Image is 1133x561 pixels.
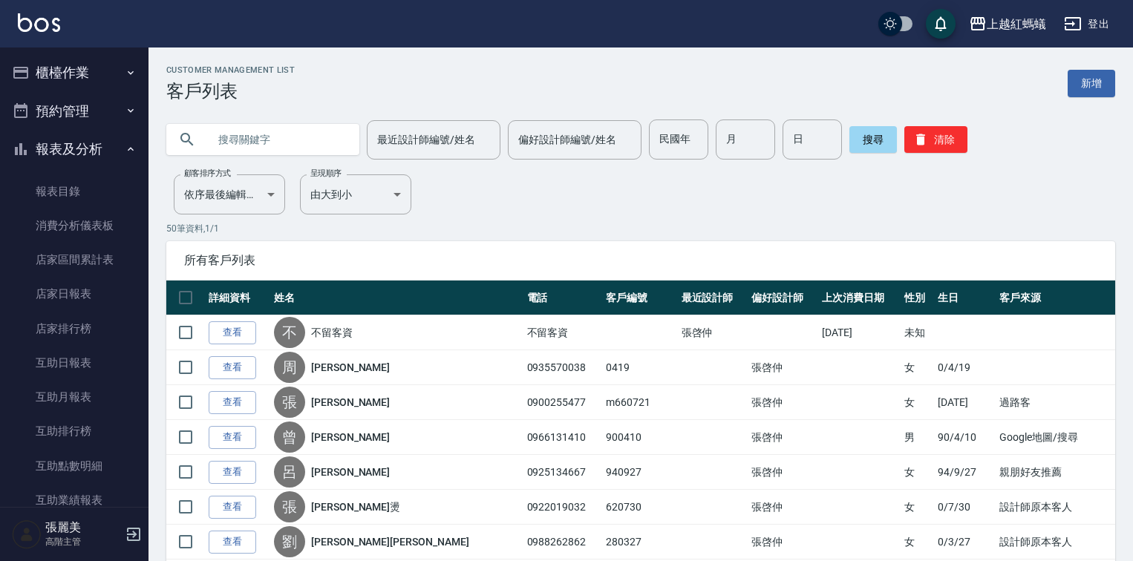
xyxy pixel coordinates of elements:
a: 新增 [1068,70,1115,97]
h2: Customer Management List [166,65,295,75]
td: 280327 [602,525,678,560]
a: 查看 [209,426,256,449]
td: 0419 [602,350,678,385]
img: Person [12,519,42,549]
td: 900410 [602,420,678,455]
label: 顧客排序方式 [184,168,231,179]
button: save [926,9,956,39]
th: 上次消費日期 [818,280,901,315]
button: 清除 [904,126,967,153]
td: 94/9/27 [934,455,996,490]
h5: 張麗美 [45,520,121,535]
td: 張啓仲 [748,525,818,560]
div: 張 [274,491,305,522]
p: 50 筆資料, 1 / 1 [166,222,1115,235]
a: 互助業績報表 [6,483,143,517]
a: 互助日報表 [6,346,143,380]
a: 消費分析儀表板 [6,209,143,243]
td: 女 [901,525,934,560]
button: 搜尋 [849,126,897,153]
button: 報表及分析 [6,130,143,168]
td: 0922019032 [523,490,602,525]
td: 女 [901,385,934,420]
a: 不留客資 [311,325,353,340]
td: 0900255477 [523,385,602,420]
a: 報表目錄 [6,174,143,209]
a: [PERSON_NAME]燙 [311,499,400,514]
a: 查看 [209,531,256,554]
td: 0/4/19 [934,350,996,385]
td: 張啓仲 [748,490,818,525]
a: 店家區間累計表 [6,243,143,277]
td: 0/3/27 [934,525,996,560]
div: 劉 [274,526,305,557]
td: 女 [901,350,934,385]
td: m660721 [602,385,678,420]
a: 店家日報表 [6,277,143,311]
a: [PERSON_NAME] [311,430,390,444]
td: 過路客 [996,385,1115,420]
div: 張 [274,387,305,418]
button: 上越紅螞蟻 [963,9,1052,39]
a: 查看 [209,391,256,414]
td: 0966131410 [523,420,602,455]
td: 張啓仲 [748,350,818,385]
div: 呂 [274,456,305,488]
td: 不留客資 [523,315,602,350]
label: 呈現順序 [310,168,342,179]
td: 張啓仲 [748,455,818,490]
button: 預約管理 [6,92,143,131]
th: 客戶來源 [996,280,1115,315]
th: 客戶編號 [602,280,678,315]
div: 由大到小 [300,174,411,214]
a: 店家排行榜 [6,312,143,346]
td: 女 [901,455,934,490]
a: 查看 [209,321,256,344]
td: 未知 [901,315,934,350]
a: [PERSON_NAME] [311,395,390,410]
a: 互助月報表 [6,380,143,414]
th: 電話 [523,280,602,315]
input: 搜尋關鍵字 [208,119,347,160]
td: 0/7/30 [934,490,996,525]
a: 查看 [209,496,256,519]
button: 櫃檯作業 [6,53,143,92]
th: 詳細資料 [205,280,270,315]
div: 不 [274,317,305,348]
a: 查看 [209,461,256,484]
td: 0935570038 [523,350,602,385]
span: 所有客戶列表 [184,253,1097,268]
td: 親朋好友推薦 [996,455,1115,490]
th: 姓名 [270,280,523,315]
td: 90/4/10 [934,420,996,455]
td: [DATE] [934,385,996,420]
a: 互助點數明細 [6,449,143,483]
td: 女 [901,490,934,525]
a: 查看 [209,356,256,379]
p: 高階主管 [45,535,121,548]
div: 上越紅螞蟻 [987,15,1046,33]
div: 依序最後編輯時間 [174,174,285,214]
th: 最近設計師 [678,280,748,315]
td: 940927 [602,455,678,490]
div: 曾 [274,421,305,453]
td: Google地圖/搜尋 [996,420,1115,455]
th: 性別 [901,280,934,315]
td: [DATE] [818,315,901,350]
button: 登出 [1058,10,1115,38]
th: 偏好設計師 [748,280,818,315]
td: 男 [901,420,934,455]
td: 張啓仲 [678,315,748,350]
td: 620730 [602,490,678,525]
a: [PERSON_NAME] [311,465,390,479]
td: 張啓仲 [748,420,818,455]
a: 互助排行榜 [6,414,143,448]
h3: 客戶列表 [166,81,295,102]
a: [PERSON_NAME][PERSON_NAME] [311,534,469,549]
div: 周 [274,352,305,383]
td: 設計師原本客人 [996,490,1115,525]
th: 生日 [934,280,996,315]
td: 0988262862 [523,525,602,560]
td: 0925134667 [523,455,602,490]
td: 設計師原本客人 [996,525,1115,560]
